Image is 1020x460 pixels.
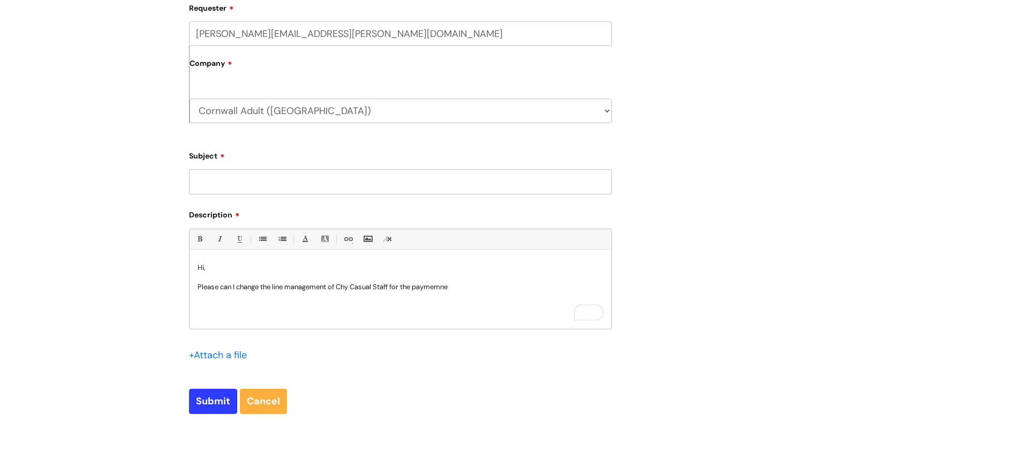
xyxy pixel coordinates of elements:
[298,232,312,246] a: Font Color
[189,148,612,161] label: Subject
[318,232,331,246] a: Back Color
[190,55,612,79] label: Company
[189,207,612,220] label: Description
[213,232,226,246] a: Italic (Ctrl-I)
[190,255,611,329] div: To enrich screen reader interactions, please activate Accessibility in Grammarly extension settings
[198,263,603,273] p: Hi,
[255,232,269,246] a: • Unordered List (Ctrl-Shift-7)
[193,232,206,246] a: Bold (Ctrl-B)
[189,21,612,46] input: Email
[198,282,603,292] p: Please can I change the line management of Chy Casual Staff for the paymemne
[189,389,237,413] input: Submit
[240,389,287,413] a: Cancel
[341,232,354,246] a: Link
[275,232,289,246] a: 1. Ordered List (Ctrl-Shift-8)
[189,346,253,364] div: Attach a file
[381,232,394,246] a: Remove formatting (Ctrl-\)
[361,232,374,246] a: Insert Image...
[232,232,246,246] a: Underline(Ctrl-U)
